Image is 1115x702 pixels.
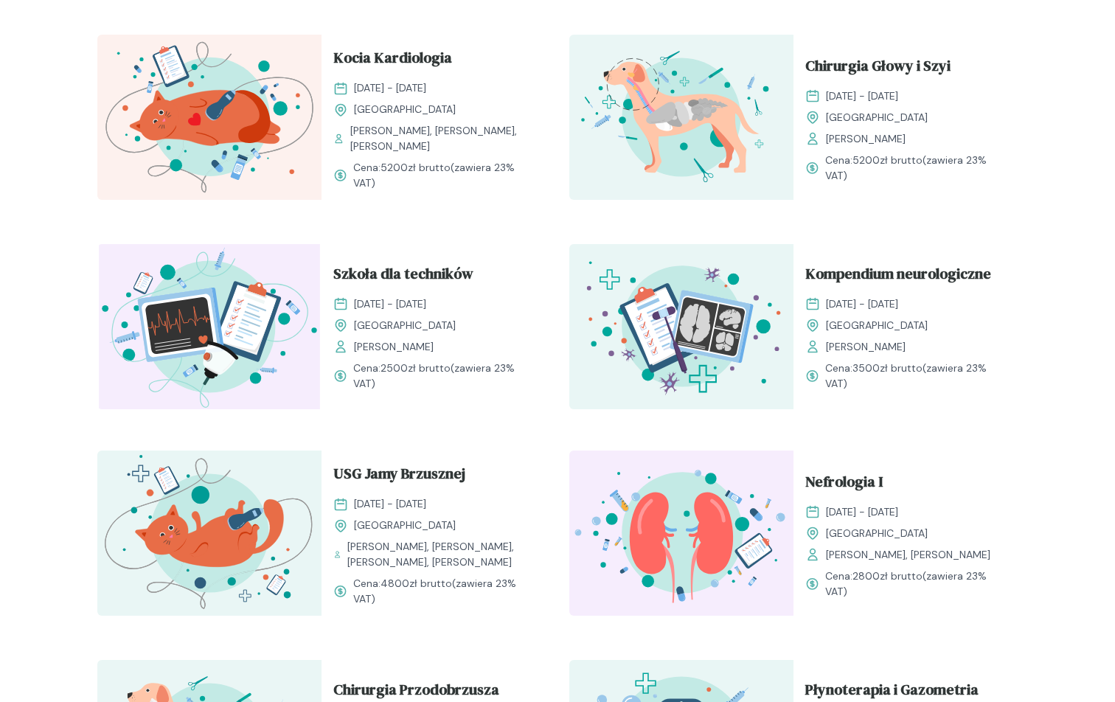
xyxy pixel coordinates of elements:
[826,296,898,312] span: [DATE] - [DATE]
[97,35,322,200] img: aHfXlEMqNJQqH-jZ_KociaKardio_T.svg
[805,263,1006,291] a: Kompendium neurologiczne
[350,123,534,154] span: [PERSON_NAME], [PERSON_NAME], [PERSON_NAME]
[333,46,452,74] span: Kocia Kardiologia
[381,161,451,174] span: 5200 zł brutto
[569,451,793,616] img: ZpbSsR5LeNNTxNrh_Nefro_T.svg
[825,361,1006,392] span: Cena: (zawiera 23% VAT)
[569,35,793,200] img: ZqFXfB5LeNNTxeHy_ChiruGS_T.svg
[353,576,534,607] span: Cena: (zawiera 23% VAT)
[354,496,426,512] span: [DATE] - [DATE]
[825,153,1006,184] span: Cena: (zawiera 23% VAT)
[97,451,322,616] img: ZpbG_h5LeNNTxNnP_USG_JB_T.svg
[826,318,928,333] span: [GEOGRAPHIC_DATA]
[333,462,465,490] span: USG Jamy Brzusznej
[826,526,928,541] span: [GEOGRAPHIC_DATA]
[826,131,906,147] span: [PERSON_NAME]
[354,339,434,355] span: [PERSON_NAME]
[826,547,990,563] span: [PERSON_NAME], [PERSON_NAME]
[381,577,452,590] span: 4800 zł brutto
[825,569,1006,600] span: Cena: (zawiera 23% VAT)
[826,339,906,355] span: [PERSON_NAME]
[826,110,928,125] span: [GEOGRAPHIC_DATA]
[333,263,534,291] a: Szkoła dla techników
[347,539,534,570] span: [PERSON_NAME], [PERSON_NAME], [PERSON_NAME], [PERSON_NAME]
[354,102,456,117] span: [GEOGRAPHIC_DATA]
[805,55,1006,83] a: Chirurgia Głowy i Szyi
[826,504,898,520] span: [DATE] - [DATE]
[569,244,793,409] img: Z2B805bqstJ98kzs_Neuro_T.svg
[805,470,883,498] span: Nefrologia I
[805,263,991,291] span: Kompendium neurologiczne
[381,361,451,375] span: 2500 zł brutto
[354,318,456,333] span: [GEOGRAPHIC_DATA]
[333,462,534,490] a: USG Jamy Brzusznej
[333,46,534,74] a: Kocia Kardiologia
[852,569,923,583] span: 2800 zł brutto
[805,470,1006,498] a: Nefrologia I
[353,160,534,191] span: Cena: (zawiera 23% VAT)
[852,361,923,375] span: 3500 zł brutto
[826,88,898,104] span: [DATE] - [DATE]
[805,55,951,83] span: Chirurgia Głowy i Szyi
[97,244,322,409] img: Z2B_FZbqstJ98k08_Technicy_T.svg
[333,263,473,291] span: Szkoła dla techników
[852,153,923,167] span: 5200 zł brutto
[354,80,426,96] span: [DATE] - [DATE]
[354,296,426,312] span: [DATE] - [DATE]
[354,518,456,533] span: [GEOGRAPHIC_DATA]
[353,361,534,392] span: Cena: (zawiera 23% VAT)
